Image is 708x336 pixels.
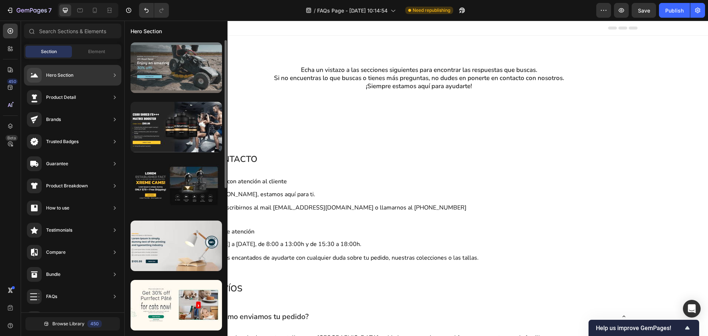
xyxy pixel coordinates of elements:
[41,48,57,55] span: Section
[7,79,18,84] div: 450
[317,7,388,14] span: FAQs Page - [DATE] 10:14:54
[596,323,692,332] button: Show survey - Help us improve GemPages!
[24,24,121,38] input: Search Sections & Elements
[46,138,79,145] div: Trusted Badges
[46,226,72,234] div: Testimonials
[46,160,68,167] div: Guarantee
[659,3,690,18] button: Publish
[3,3,55,18] button: 7
[46,72,73,79] div: Hero Section
[46,94,76,101] div: Product Detail
[638,7,650,14] span: Save
[46,249,66,256] div: Compare
[632,3,656,18] button: Save
[413,7,450,14] span: Need republishing
[52,321,84,327] span: Browse Library
[46,182,88,190] div: Product Breakdown
[46,271,60,278] div: Bundle
[82,313,420,321] span: Cada prenda sale de nuestros talleres en [GEOGRAPHIC_DATA], cuidada y preparada como si fuera par...
[139,3,169,18] div: Undo/Redo
[596,325,683,332] span: Help us improve GemPages!
[683,300,701,318] div: Open Intercom Messenger
[48,6,52,15] p: 7
[25,317,120,330] button: Browse Library450
[124,21,708,336] iframe: Design area
[46,204,69,212] div: How to use
[314,7,316,14] span: /
[6,135,18,141] div: Beta
[46,293,57,300] div: FAQs
[46,116,61,123] div: Brands
[88,48,105,55] span: Element
[87,320,102,328] div: 450
[665,7,684,14] div: Publish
